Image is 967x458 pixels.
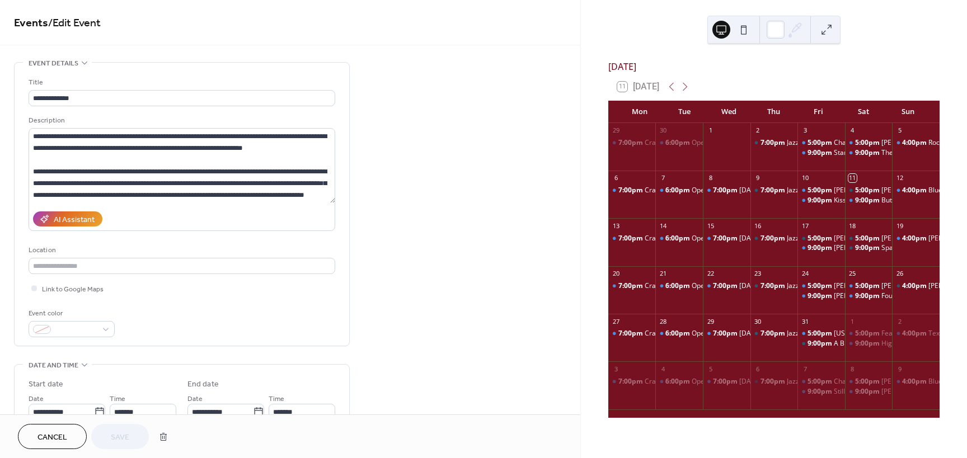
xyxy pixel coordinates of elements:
span: 7:00pm [618,329,645,338]
span: 7:00pm [761,377,787,386]
div: Kissers! [834,196,858,205]
span: 7:00pm [713,377,739,386]
div: Open Mic with Johann Burkhardt [655,281,703,291]
div: [PERSON_NAME] & The SideStreet Band [834,243,959,253]
div: Crash and Burn [608,234,656,243]
div: Crash and Burn [645,281,693,291]
span: 6:00pm [665,329,692,338]
div: Stand Back! [834,148,870,158]
div: Joslynn Burford [845,186,893,195]
a: Cancel [18,424,87,449]
div: 3 [612,365,620,373]
div: Space Cadets [845,243,893,253]
div: Crash and Burn [608,281,656,291]
span: 9:00pm [855,291,881,301]
div: Jazz & Blues Night [750,138,798,148]
div: Steve Stacey [892,281,940,291]
div: [PERSON_NAME] [881,138,934,148]
div: Charlie Horse [797,138,845,148]
div: 30 [659,126,667,135]
div: Open Mic with Joslynn Burford [655,329,703,338]
div: Sat [841,101,886,123]
div: Open Mic with [PERSON_NAME] [692,138,790,148]
div: [DATE] Music Bingo! [739,186,802,195]
div: Four Lanes Wide [881,291,933,301]
div: Washboard Hank & The Wringers [892,234,940,243]
span: 5:00pm [855,138,881,148]
div: 8 [706,174,715,182]
span: 5:00pm [808,138,834,148]
div: [DATE] Music Bingo! [739,234,802,243]
span: 5:00pm [855,329,881,338]
span: 9:00pm [808,148,834,158]
span: 9:00pm [808,196,834,205]
div: [PERSON_NAME] [834,234,886,243]
span: 7:00pm [761,186,787,195]
div: Crash and Burn [608,329,656,338]
div: Title [29,77,333,88]
span: Date and time [29,360,78,371]
div: Emily Burgess [845,281,893,291]
span: 9:00pm [855,339,881,348]
div: A Black Horse [DATE] [834,339,901,348]
div: Jazz & Blues Night [787,138,843,148]
div: [PERSON_NAME] & [PERSON_NAME] [834,186,947,195]
div: Four Lanes Wide [845,291,893,301]
div: 14 [659,221,667,230]
div: Sun [886,101,931,123]
div: Jazz & Blues Night [787,186,843,195]
div: Open Mic with [PERSON_NAME] [692,281,790,291]
span: 9:00pm [855,196,881,205]
div: 29 [706,317,715,325]
span: 4:00pm [902,281,928,291]
div: [DATE] Music Bingo! [739,377,802,386]
span: 5:00pm [855,377,881,386]
span: Cancel [37,432,67,443]
div: Space Cadets [881,243,924,253]
span: 4:00pm [902,377,928,386]
div: Open Mic with Joslynn Burford [655,234,703,243]
div: 27 [612,317,620,325]
div: 4 [659,365,667,373]
div: Bob Butcher [797,234,845,243]
div: 11 [848,174,857,182]
span: 7:00pm [713,281,739,291]
div: 16 [754,221,762,230]
div: The Hippie Chicks [881,148,937,158]
div: Mon [617,101,662,123]
div: Hillary Dumoulin, Marcus Browne, Emily Burgess & Chris Hiney [845,387,893,396]
div: 12 [895,174,904,182]
div: 15 [706,221,715,230]
span: 9:00pm [808,339,834,348]
div: 6 [754,365,762,373]
span: 6:00pm [665,377,692,386]
div: 29 [612,126,620,135]
span: 6:00pm [665,138,692,148]
div: Charlie Horse [797,377,845,386]
span: 6:00pm [665,281,692,291]
span: 5:00pm [808,186,834,195]
div: Rocky Islander [892,138,940,148]
div: High Waters Band [845,339,893,348]
div: Event color [29,308,112,319]
div: 31 [801,317,809,325]
div: Wednesday Music Bingo! [703,186,750,195]
div: Charlie Horse [834,138,877,148]
div: 17 [801,221,809,230]
span: 7:00pm [713,186,739,195]
div: Open Mic with [PERSON_NAME] [692,186,790,195]
span: 4:00pm [902,329,928,338]
div: Still Picking Country [834,387,895,396]
button: AI Assistant [33,211,102,226]
div: [PERSON_NAME] [881,281,934,291]
span: 4:00pm [902,138,928,148]
div: Crash and Burn [645,377,693,386]
div: Location [29,244,333,256]
div: [PERSON_NAME] [834,281,886,291]
div: [DATE] Music Bingo! [739,281,802,291]
div: 26 [895,270,904,278]
div: Open Mic with Johann Burkhardt [655,186,703,195]
span: 7:00pm [713,234,739,243]
div: Jazz & Blues Night [750,329,798,338]
div: 25 [848,270,857,278]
